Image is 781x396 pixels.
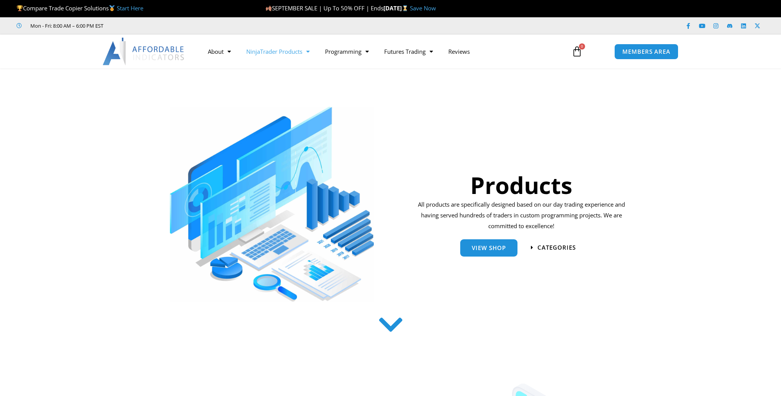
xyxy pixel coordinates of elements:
[415,169,628,201] h1: Products
[560,40,594,63] a: 0
[28,21,103,30] span: Mon - Fri: 8:00 AM – 6:00 PM EST
[17,5,23,11] img: 🏆
[614,44,678,60] a: MEMBERS AREA
[317,43,376,60] a: Programming
[472,245,506,251] span: View Shop
[410,4,436,12] a: Save Now
[265,4,383,12] span: SEPTEMBER SALE | Up To 50% OFF | Ends
[170,107,374,302] img: ProductsSection scaled | Affordable Indicators – NinjaTrader
[441,43,478,60] a: Reviews
[383,4,410,12] strong: [DATE]
[266,5,272,11] img: 🍂
[531,245,576,250] a: categories
[376,43,441,60] a: Futures Trading
[200,43,239,60] a: About
[239,43,317,60] a: NinjaTrader Products
[103,38,185,65] img: LogoAI
[109,5,115,11] img: 🥇
[460,239,517,257] a: View Shop
[117,4,143,12] a: Start Here
[622,49,670,55] span: MEMBERS AREA
[17,4,143,12] span: Compare Trade Copier Solutions
[537,245,576,250] span: categories
[114,22,229,30] iframe: Customer reviews powered by Trustpilot
[579,43,585,50] span: 0
[402,5,408,11] img: ⌛
[415,199,628,232] p: All products are specifically designed based on our day trading experience and having served hund...
[200,43,563,60] nav: Menu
